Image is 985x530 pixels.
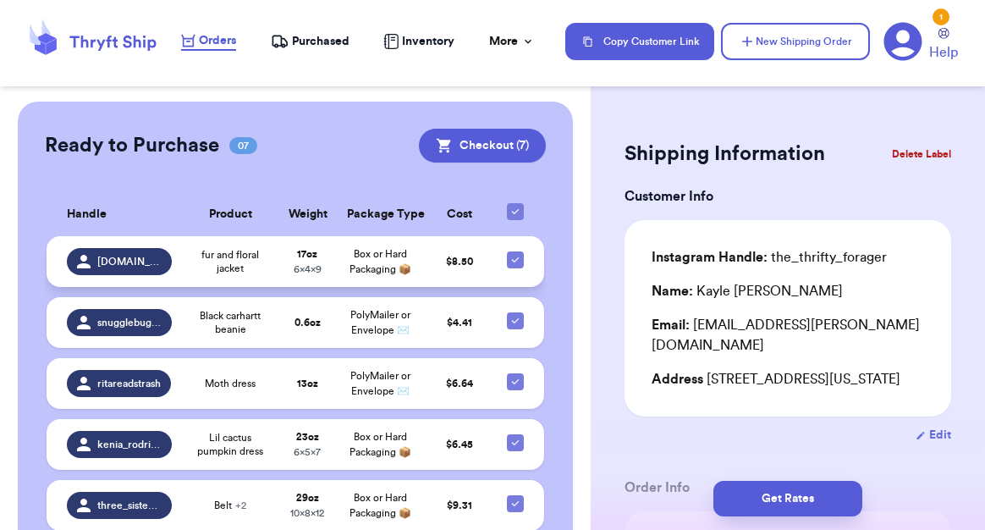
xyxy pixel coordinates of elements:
[424,193,497,236] th: Cost
[652,315,924,356] div: [EMAIL_ADDRESS][PERSON_NAME][DOMAIN_NAME]
[297,249,317,259] strong: 17 oz
[271,33,349,50] a: Purchased
[565,23,714,60] button: Copy Customer Link
[446,257,473,267] span: $ 8.50
[652,284,693,298] span: Name:
[652,369,924,389] div: [STREET_ADDRESS][US_STATE]
[97,255,162,268] span: [DOMAIN_NAME]
[182,193,278,236] th: Product
[199,32,236,49] span: Orders
[933,8,949,25] div: 1
[916,427,951,444] button: Edit
[419,129,546,163] button: Checkout (7)
[192,431,268,458] span: Lil cactus pumpkin dress
[489,33,535,50] div: More
[296,493,319,503] strong: 29 oz
[294,447,321,457] span: 6 x 5 x 7
[278,193,337,236] th: Weight
[929,42,958,63] span: Help
[235,500,246,511] span: + 2
[350,310,410,335] span: PolyMailer or Envelope ✉️
[349,249,411,274] span: Box or Hard Packaging 📦
[292,33,349,50] span: Purchased
[883,22,922,61] a: 1
[192,248,268,275] span: fur and floral jacket
[97,438,162,451] span: kenia_rodriguez_97
[652,247,887,268] div: the_thrifty_forager
[446,378,473,389] span: $ 6.64
[290,508,324,518] span: 10 x 8 x 12
[97,316,162,329] span: snugglebugthriftco
[337,193,424,236] th: Package Type
[652,318,690,332] span: Email:
[652,251,768,264] span: Instagram Handle:
[625,186,951,207] h3: Customer Info
[205,377,256,390] span: Moth dress
[297,378,318,389] strong: 13 oz
[652,281,843,301] div: Kayle [PERSON_NAME]
[402,33,454,50] span: Inventory
[721,23,870,60] button: New Shipping Order
[625,141,825,168] h2: Shipping Information
[447,317,472,328] span: $ 4.41
[713,481,862,516] button: Get Rates
[67,206,107,224] span: Handle
[181,32,236,51] a: Orders
[929,28,958,63] a: Help
[229,137,257,154] span: 07
[349,493,411,518] span: Box or Hard Packaging 📦
[192,309,268,336] span: Black carhartt beanie
[214,499,246,512] span: Belt
[383,33,454,50] a: Inventory
[652,373,703,386] span: Address
[349,432,411,457] span: Box or Hard Packaging 📦
[885,135,958,173] button: Delete Label
[350,371,410,396] span: PolyMailer or Envelope ✉️
[446,439,473,450] span: $ 6.45
[447,500,472,511] span: $ 9.31
[97,499,162,512] span: three_sisters_thrift_
[294,317,321,328] strong: 0.6 oz
[97,377,161,390] span: ritareadstrash
[294,264,322,274] span: 6 x 4 x 9
[296,432,319,442] strong: 23 oz
[45,132,219,159] h2: Ready to Purchase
